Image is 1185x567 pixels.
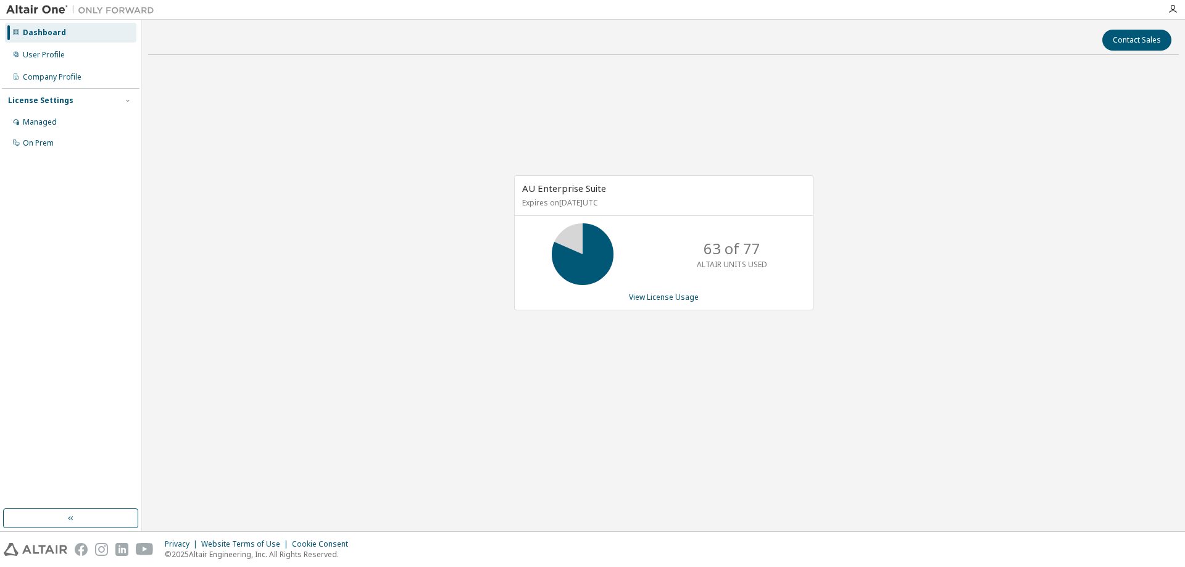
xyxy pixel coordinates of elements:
p: © 2025 Altair Engineering, Inc. All Rights Reserved. [165,549,355,560]
p: ALTAIR UNITS USED [697,259,767,270]
div: On Prem [23,138,54,148]
div: Company Profile [23,72,81,82]
div: Website Terms of Use [201,539,292,549]
p: 63 of 77 [704,238,760,259]
div: Dashboard [23,28,66,38]
button: Contact Sales [1102,30,1171,51]
div: Privacy [165,539,201,549]
img: youtube.svg [136,543,154,556]
img: linkedin.svg [115,543,128,556]
div: License Settings [8,96,73,106]
a: View License Usage [629,292,699,302]
p: Expires on [DATE] UTC [522,197,802,208]
span: AU Enterprise Suite [522,182,606,194]
img: instagram.svg [95,543,108,556]
img: facebook.svg [75,543,88,556]
div: Cookie Consent [292,539,355,549]
img: Altair One [6,4,160,16]
div: User Profile [23,50,65,60]
div: Managed [23,117,57,127]
img: altair_logo.svg [4,543,67,556]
